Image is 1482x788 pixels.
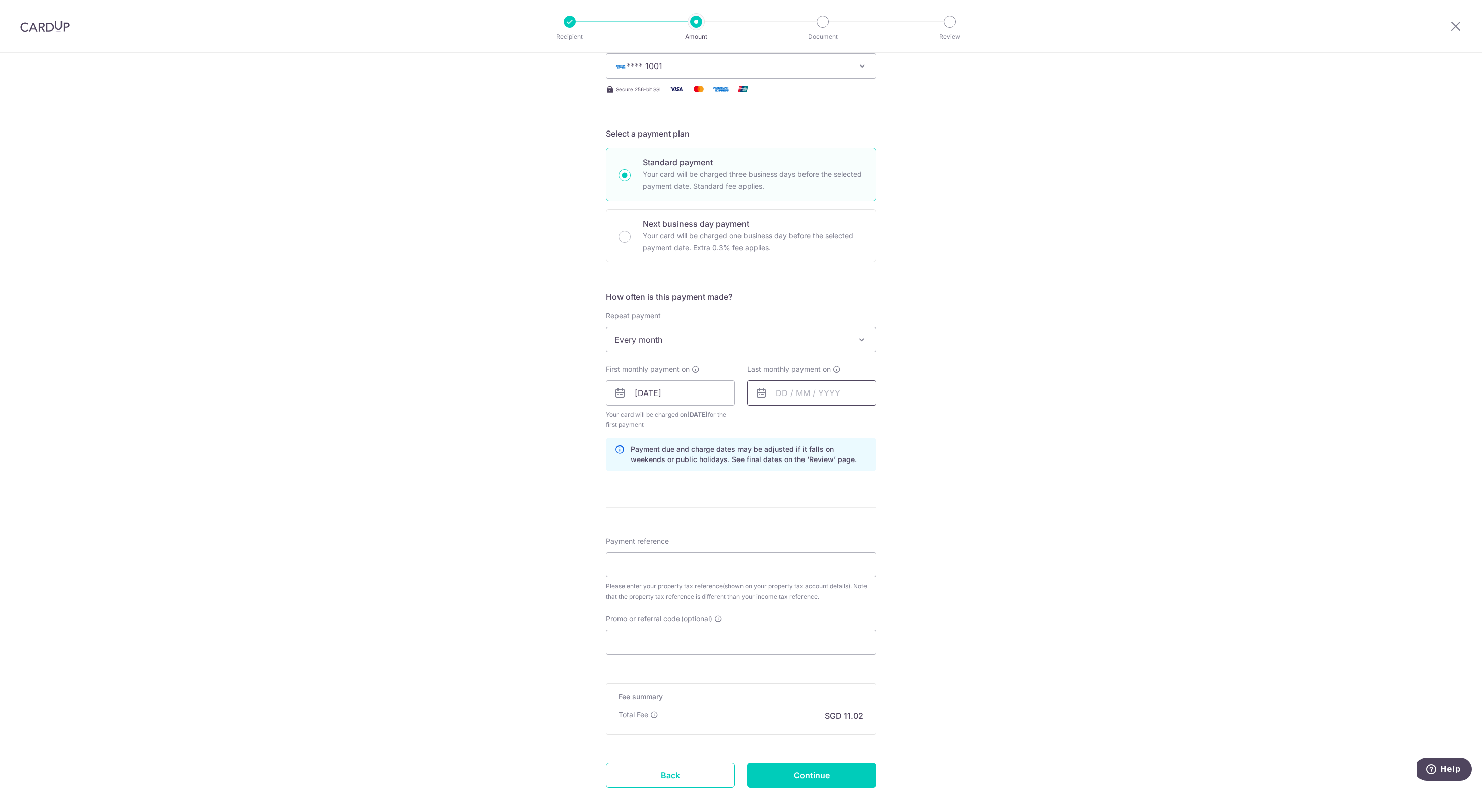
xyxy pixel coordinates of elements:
span: (optional) [681,614,712,624]
img: Mastercard [689,83,709,95]
h5: How often is this payment made? [606,291,876,303]
h5: Fee summary [619,692,863,702]
p: Total Fee [619,710,648,720]
p: Next business day payment [643,218,863,230]
img: American Express [711,83,731,95]
p: Your card will be charged three business days before the selected payment date. Standard fee appl... [643,168,863,192]
img: Union Pay [733,83,753,95]
span: Every month [606,327,876,352]
img: CardUp [20,20,70,32]
input: Continue [747,763,876,788]
p: Amount [659,32,733,42]
p: Payment due and charge dates may be adjusted if it falls on weekends or public holidays. See fina... [631,444,868,465]
h5: Select a payment plan [606,127,876,140]
span: Promo or referral code [606,614,680,624]
span: [DATE] [687,411,708,418]
p: Recipient [532,32,607,42]
input: DD / MM / YYYY [747,380,876,406]
p: Document [785,32,860,42]
input: DD / MM / YYYY [606,380,735,406]
iframe: Opens a widget where you can find more information [1417,758,1472,783]
label: Repeat payment [606,311,661,321]
p: Your card will be charged one business day before the selected payment date. Extra 0.3% fee applies. [643,230,863,254]
span: Secure 256-bit SSL [616,85,662,93]
span: First monthly payment on [606,364,690,374]
span: Last monthly payment on [747,364,831,374]
img: Visa [666,83,687,95]
div: Please enter your property tax reference(shown on your property tax account details). Note that t... [606,581,876,602]
p: Review [912,32,987,42]
img: AMEX [614,63,627,70]
p: SGD 11.02 [825,710,863,722]
a: Back [606,763,735,788]
span: Your card will be charged on [606,410,735,430]
span: Payment reference [606,536,669,546]
p: Standard payment [643,156,863,168]
span: Every month [606,327,876,352]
